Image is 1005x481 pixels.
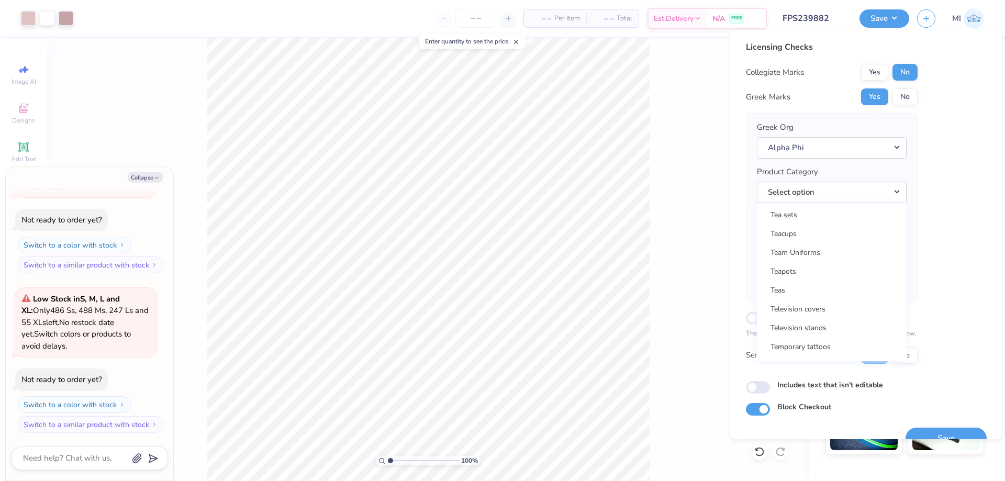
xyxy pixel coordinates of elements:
[761,206,902,223] a: Tea sets
[861,64,888,81] button: Yes
[746,66,804,79] div: Collegiate Marks
[892,88,918,105] button: No
[761,300,902,318] a: Television covers
[151,262,158,268] img: Switch to a similar product with stock
[21,134,139,192] span: Only 131 Ss, 61 Ms, 18 Ls and 15 XLs left. Switch colors or products to avoid delays.
[18,237,131,253] button: Switch to a color with stock
[731,15,742,22] span: FREE
[654,13,694,24] span: Est. Delivery
[761,263,902,280] a: Teapots
[757,182,907,203] button: Select option
[777,401,831,412] label: Block Checkout
[746,349,822,361] div: Send a Copy to Client
[21,317,114,340] span: No restock date yet.
[757,137,907,159] button: Alpha Phi
[617,13,632,24] span: Total
[746,91,790,103] div: Greek Marks
[119,242,125,248] img: Switch to a color with stock
[712,13,725,24] span: N/A
[892,64,918,81] button: No
[906,428,987,449] button: Save
[761,319,902,337] a: Television stands
[775,8,852,29] input: Untitled Design
[761,282,902,299] a: Teas
[861,347,888,364] button: Yes
[21,294,120,316] strong: Low Stock in S, M, L and XL :
[128,172,163,183] button: Collapse
[18,256,163,273] button: Switch to a similar product with stock
[777,379,883,390] label: Includes text that isn't editable
[530,13,551,24] span: – –
[861,88,888,105] button: Yes
[761,244,902,261] a: Team Uniforms
[761,338,902,355] a: Temporary tattoos
[746,41,918,53] div: Licensing Checks
[554,13,580,24] span: Per Item
[761,225,902,242] a: Teacups
[964,8,984,29] img: Mark Isaac
[119,401,125,408] img: Switch to a color with stock
[859,9,909,28] button: Save
[757,121,794,133] label: Greek Org
[21,294,149,351] span: Only 486 Ss, 488 Ms, 247 Ls and 55 XLs left. Switch colors or products to avoid delays.
[761,357,902,374] a: Tennis shoes
[892,347,918,364] button: No
[151,421,158,428] img: Switch to a similar product with stock
[11,155,36,163] span: Add Text
[461,456,478,465] span: 100 %
[757,204,907,361] div: Select option
[455,9,496,28] input: – –
[21,374,102,385] div: Not ready to order yet?
[757,166,818,178] label: Product Category
[12,116,35,125] span: Designs
[746,329,918,339] p: The changes are too minor to warrant an Affinity review.
[952,13,961,25] span: MI
[21,215,102,225] div: Not ready to order yet?
[952,8,984,29] a: MI
[18,416,163,433] button: Switch to a similar product with stock
[18,396,131,413] button: Switch to a color with stock
[593,13,613,24] span: – –
[12,77,36,86] span: Image AI
[419,34,526,49] div: Enter quantity to see the price.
